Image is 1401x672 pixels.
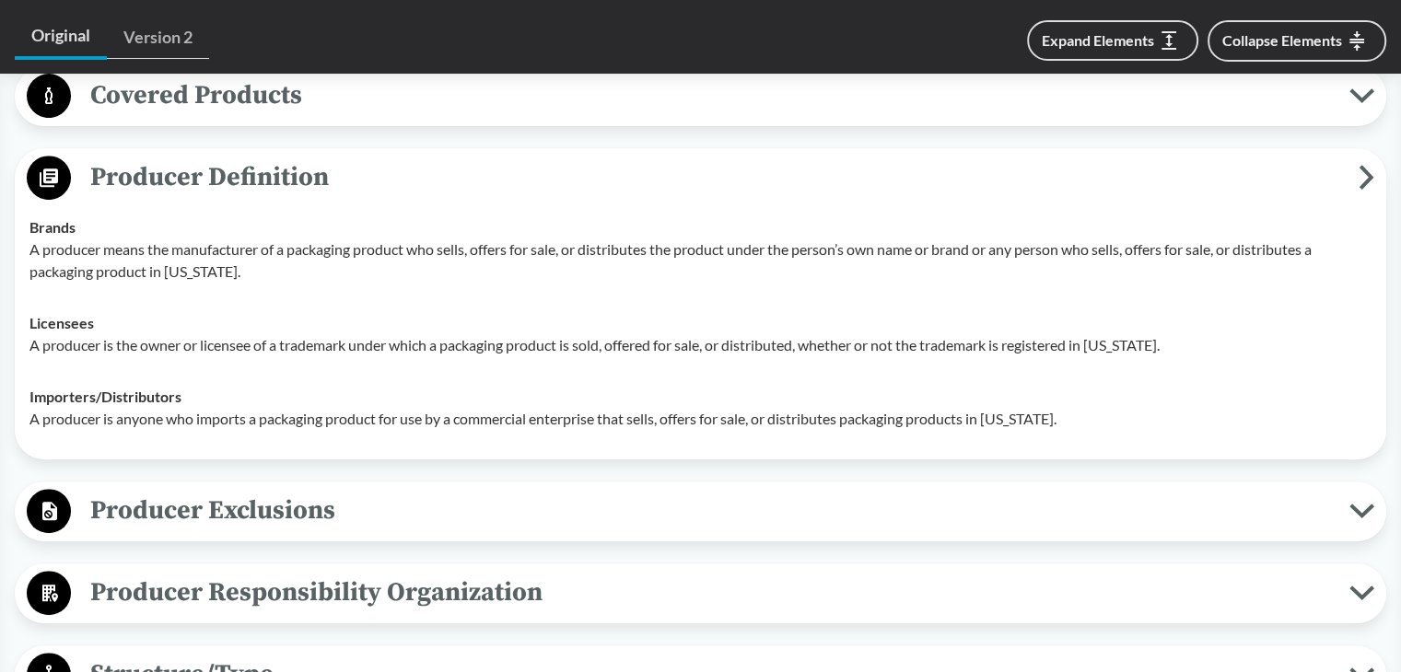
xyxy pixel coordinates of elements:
span: Producer Definition [71,156,1359,198]
span: Producer Responsibility Organization [71,572,1349,613]
strong: Importers/​Distributors [29,388,181,405]
button: Expand Elements [1027,20,1198,61]
span: Producer Exclusions [71,490,1349,531]
a: Version 2 [107,17,209,59]
strong: Brands [29,218,76,236]
a: Original [15,15,107,60]
p: A producer means the manufacturer of a packaging product who sells, offers for sale, or distribut... [29,238,1372,283]
p: A producer is anyone who imports a packaging product for use by a commercial enterprise that sell... [29,408,1372,430]
button: Producer Responsibility Organization [21,570,1380,617]
button: Producer Exclusions [21,488,1380,535]
strong: Licensees [29,314,94,331]
button: Covered Products [21,73,1380,120]
button: Producer Definition [21,155,1380,202]
p: A producer is the owner or licensee of a trademark under which a packaging product is sold, offer... [29,334,1372,356]
span: Covered Products [71,75,1349,116]
button: Collapse Elements [1208,20,1386,62]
